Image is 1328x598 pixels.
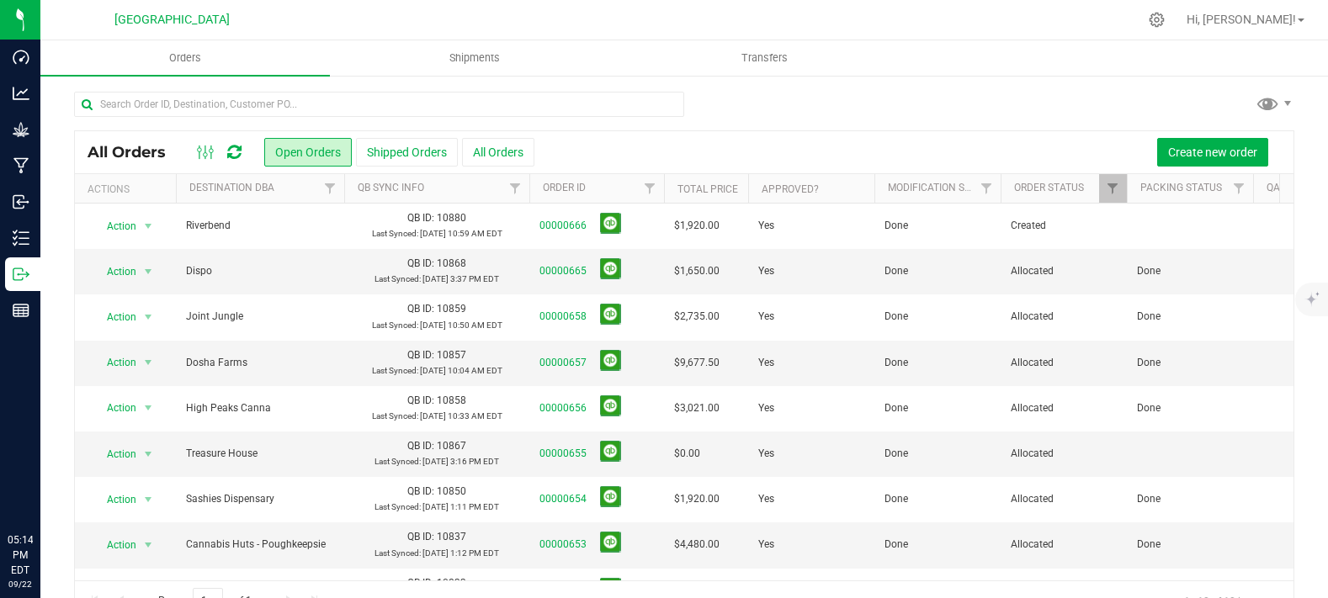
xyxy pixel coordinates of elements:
[539,537,587,553] a: 00000653
[884,491,908,507] span: Done
[420,411,502,421] span: [DATE] 10:33 AM EDT
[674,537,720,553] span: $4,480.00
[138,442,159,466] span: select
[758,537,774,553] span: Yes
[1014,182,1084,193] a: Order Status
[13,49,29,66] inline-svg: Dashboard
[372,320,418,330] span: Last Synced:
[13,302,29,319] inline-svg: Reports
[8,578,33,590] p: 09/22
[186,446,334,462] span: Treasure House
[427,50,523,66] span: Shipments
[186,218,334,234] span: Riverbend
[138,533,159,557] span: select
[437,485,466,497] span: 10850
[539,218,587,234] a: 00000666
[88,143,183,161] span: All Orders
[407,257,434,269] span: QB ID:
[762,183,819,195] a: Approved?
[539,263,587,279] a: 00000665
[13,121,29,138] inline-svg: Grow
[1011,446,1117,462] span: Allocated
[437,440,466,452] span: 10867
[374,274,421,283] span: Last Synced:
[539,400,587,416] a: 00000656
[189,182,274,193] a: Destination DBA
[1137,537,1161,553] span: Done
[674,263,720,279] span: $1,650.00
[186,537,334,553] span: Cannabis Huts - Poughkeepsie
[92,305,137,329] span: Action
[437,212,466,224] span: 10880
[40,40,330,76] a: Orders
[92,533,137,557] span: Action
[92,442,137,466] span: Action
[374,502,421,511] span: Last Synced:
[92,351,137,374] span: Action
[437,257,466,269] span: 10868
[502,174,529,203] a: Filter
[884,355,908,371] span: Done
[1137,309,1161,325] span: Done
[674,491,720,507] span: $1,920.00
[407,212,434,224] span: QB ID:
[437,394,466,406] span: 10858
[973,174,1001,203] a: Filter
[92,396,137,420] span: Action
[1168,146,1257,159] span: Create new order
[407,440,434,452] span: QB ID:
[422,274,499,283] span: [DATE] 3:37 PM EDT
[437,349,466,361] span: 10857
[636,174,664,203] a: Filter
[356,138,458,167] button: Shipped Orders
[186,355,334,371] span: Dosha Farms
[674,400,720,416] span: $3,021.00
[888,182,995,193] a: Modification Status
[8,532,33,578] p: 05:14 PM EDT
[1146,12,1167,28] div: Manage settings
[1011,263,1117,279] span: Allocated
[13,193,29,210] inline-svg: Inbound
[884,218,908,234] span: Done
[620,40,910,76] a: Transfers
[186,309,334,325] span: Joint Jungle
[13,85,29,102] inline-svg: Analytics
[539,446,587,462] a: 00000655
[88,183,169,195] div: Actions
[758,446,774,462] span: Yes
[114,13,230,27] span: [GEOGRAPHIC_DATA]
[884,446,908,462] span: Done
[758,218,774,234] span: Yes
[1137,263,1161,279] span: Done
[884,309,908,325] span: Done
[543,182,586,193] a: Order ID
[420,320,502,330] span: [DATE] 10:50 AM EDT
[1011,309,1117,325] span: Allocated
[422,548,499,558] span: [DATE] 1:12 PM EDT
[719,50,810,66] span: Transfers
[407,485,434,497] span: QB ID:
[677,183,738,195] a: Total Price
[758,309,774,325] span: Yes
[407,577,434,589] span: QB ID:
[74,92,684,117] input: Search Order ID, Destination, Customer PO...
[758,491,774,507] span: Yes
[674,218,720,234] span: $1,920.00
[138,488,159,511] span: select
[1011,218,1117,234] span: Created
[437,303,466,315] span: 10859
[1099,174,1127,203] a: Filter
[17,463,67,514] iframe: Resource center
[407,394,434,406] span: QB ID:
[138,305,159,329] span: select
[1140,182,1222,193] a: Packing Status
[884,400,908,416] span: Done
[1137,355,1161,371] span: Done
[316,174,344,203] a: Filter
[420,229,502,238] span: [DATE] 10:59 AM EDT
[13,157,29,174] inline-svg: Manufacturing
[758,355,774,371] span: Yes
[92,488,137,511] span: Action
[138,396,159,420] span: select
[674,355,720,371] span: $9,677.50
